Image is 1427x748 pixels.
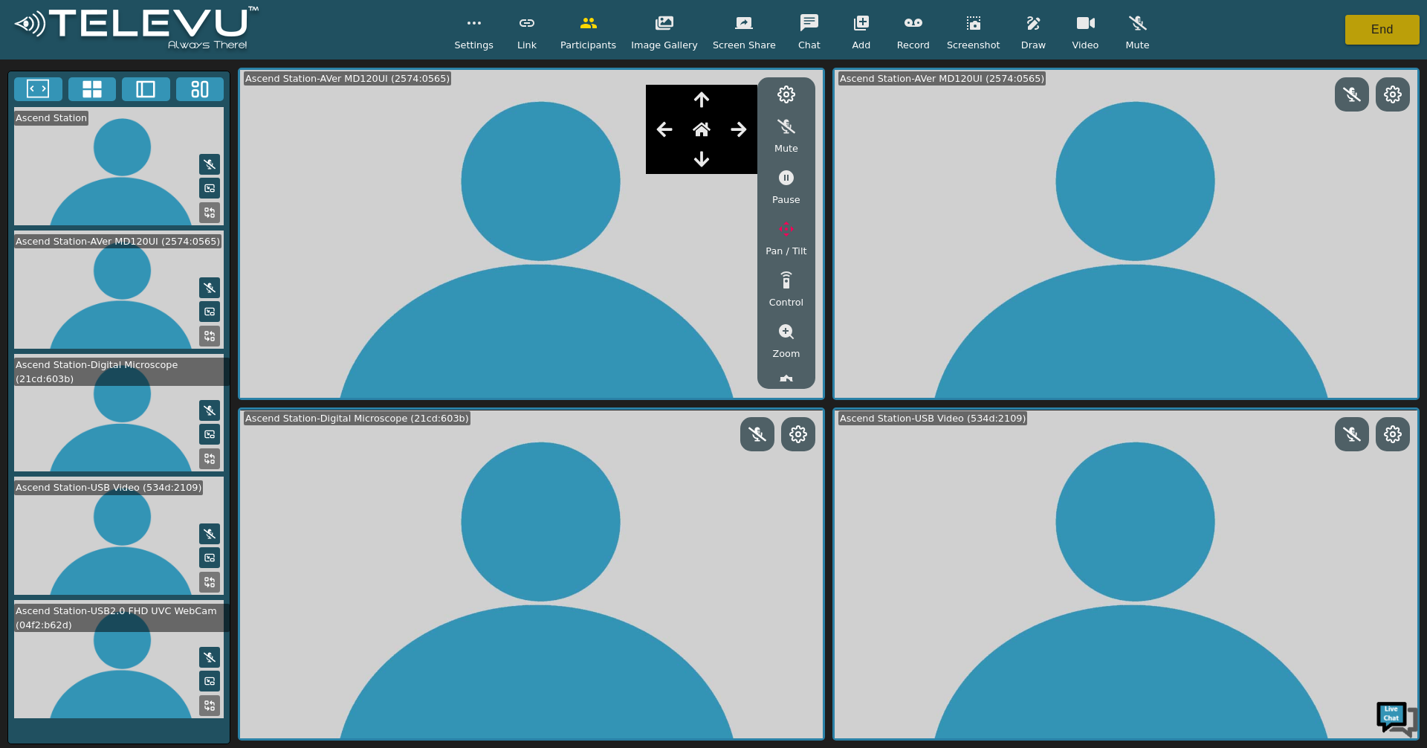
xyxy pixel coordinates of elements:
[838,71,1046,86] div: Ascend Station-AVer MD120UI (2574:0565)
[199,301,220,322] button: Picture in Picture
[14,234,221,248] div: Ascend Station-AVer MD120UI (2574:0565)
[199,448,220,469] button: Replace Feed
[631,38,698,52] span: Image Gallery
[766,244,806,258] span: Pan / Tilt
[560,38,616,52] span: Participants
[838,411,1027,425] div: Ascend Station-USB Video (534d:2109)
[14,77,62,101] button: Fullscreen
[798,38,821,52] span: Chat
[199,671,220,691] button: Picture in Picture
[7,406,283,458] textarea: Type your message and hit 'Enter'
[14,604,230,632] div: Ascend Station-USB2.0 FHD UVC WebCam (04f2:b62d)
[199,154,220,175] button: Mute
[774,141,798,155] span: Mute
[199,572,220,593] button: Replace Feed
[772,346,800,361] span: Zoom
[947,38,1000,52] span: Screenshot
[7,2,265,58] img: logoWhite.png
[1125,38,1149,52] span: Mute
[852,38,871,52] span: Add
[176,77,224,101] button: Three Window Medium
[199,424,220,445] button: Picture in Picture
[14,358,230,386] div: Ascend Station-Digital Microscope (21cd:603b)
[199,326,220,346] button: Replace Feed
[68,77,117,101] button: 4x4
[1072,38,1099,52] span: Video
[199,178,220,199] button: Picture in Picture
[1375,696,1420,741] img: Chat Widget
[244,411,470,425] div: Ascend Station-Digital Microscope (21cd:603b)
[1021,38,1046,52] span: Draw
[1345,15,1420,45] button: End
[122,77,170,101] button: Two Window Medium
[25,69,62,106] img: d_736959983_company_1615157101543_736959983
[199,277,220,298] button: Mute
[517,38,537,52] span: Link
[199,647,220,668] button: Mute
[769,295,803,309] span: Control
[199,202,220,223] button: Replace Feed
[86,187,205,338] span: We're online!
[772,193,800,207] span: Pause
[454,38,494,52] span: Settings
[14,480,203,494] div: Ascend Station-USB Video (534d:2109)
[244,71,451,86] div: Ascend Station-AVer MD120UI (2574:0565)
[199,400,220,421] button: Mute
[14,111,88,125] div: Ascend Station
[77,78,250,97] div: Chat with us now
[199,547,220,568] button: Picture in Picture
[897,38,930,52] span: Record
[199,523,220,544] button: Mute
[244,7,279,43] div: Minimize live chat window
[713,38,776,52] span: Screen Share
[199,695,220,716] button: Replace Feed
